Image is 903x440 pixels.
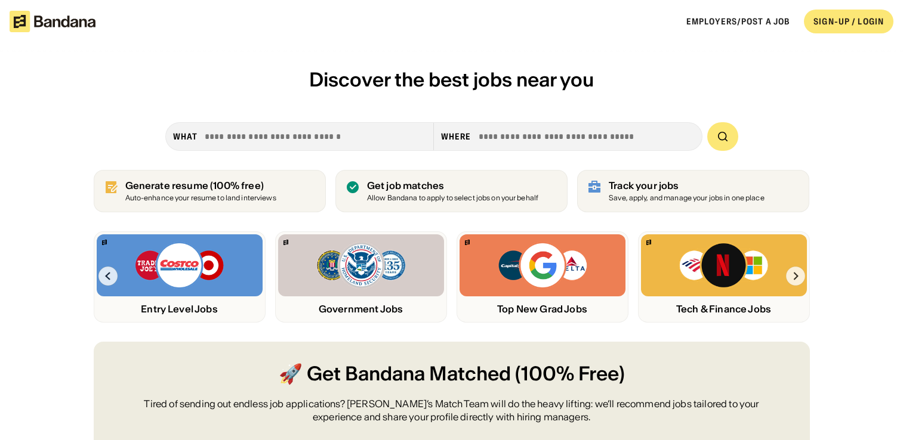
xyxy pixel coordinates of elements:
[97,303,263,315] div: Entry Level Jobs
[515,361,625,388] span: (100% Free)
[10,11,95,32] img: Bandana logotype
[98,267,118,286] img: Left Arrow
[134,241,225,289] img: Trader Joe’s, Costco, Target logos
[686,16,790,27] a: Employers/Post a job
[497,241,588,289] img: Capital One, Google, Delta logos
[125,194,276,202] div: Auto-enhance your resume to land interviews
[641,303,807,315] div: Tech & Finance Jobs
[609,194,765,202] div: Save, apply, and manage your jobs in one place
[122,397,781,424] div: Tired of sending out endless job applications? [PERSON_NAME]’s Match Team will do the heavy lifti...
[465,240,470,245] img: Bandana logo
[278,303,444,315] div: Government Jobs
[460,303,625,315] div: Top New Grad Jobs
[125,180,276,191] div: Generate resume
[279,361,511,388] span: 🚀 Get Bandana Matched
[367,194,538,202] div: Allow Bandana to apply to select jobs on your behalf
[813,16,884,27] div: SIGN-UP / LOGIN
[646,240,651,245] img: Bandana logo
[638,231,810,323] a: Bandana logoBank of America, Netflix, Microsoft logosTech & Finance Jobs
[441,131,471,142] div: Where
[173,131,198,142] div: what
[786,267,805,286] img: Right Arrow
[275,231,447,323] a: Bandana logoFBI, DHS, MWRD logosGovernment Jobs
[210,179,264,191] span: (100% free)
[679,241,769,289] img: Bank of America, Netflix, Microsoft logos
[335,170,568,212] a: Get job matches Allow Bandana to apply to select jobs on your behalf
[457,231,628,323] a: Bandana logoCapital One, Google, Delta logosTop New Grad Jobs
[102,240,107,245] img: Bandana logo
[609,180,765,191] div: Track your jobs
[577,170,809,212] a: Track your jobs Save, apply, and manage your jobs in one place
[283,240,288,245] img: Bandana logo
[367,180,538,191] div: Get job matches
[94,170,326,212] a: Generate resume (100% free)Auto-enhance your resume to land interviews
[94,231,266,323] a: Bandana logoTrader Joe’s, Costco, Target logosEntry Level Jobs
[316,241,406,289] img: FBI, DHS, MWRD logos
[309,67,594,92] span: Discover the best jobs near you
